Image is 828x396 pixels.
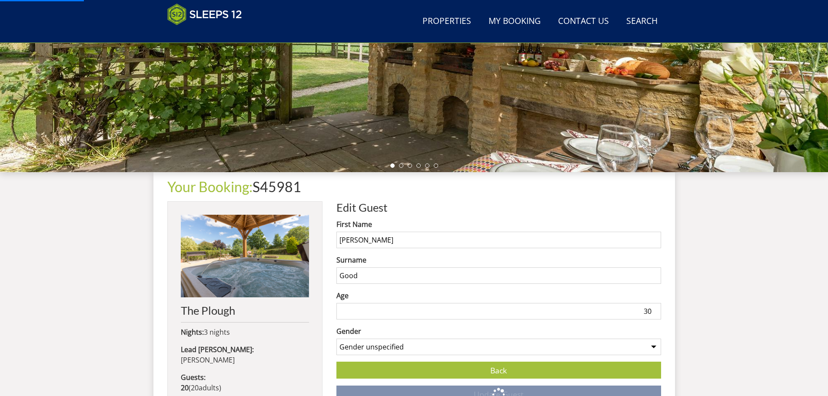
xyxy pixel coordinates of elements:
[181,345,254,354] strong: Lead [PERSON_NAME]:
[336,290,661,301] label: Age
[181,327,204,337] strong: Nights:
[181,383,189,393] strong: 20
[336,255,661,265] label: Surname
[555,12,612,31] a: Contact Us
[181,304,309,316] h2: The Plough
[181,327,309,337] p: 3 nights
[419,12,475,31] a: Properties
[181,355,235,365] span: [PERSON_NAME]
[167,179,661,194] h1: S45981
[163,30,254,38] iframe: Customer reviews powered by Trustpilot
[336,232,661,248] input: Forename
[216,383,219,393] span: s
[191,383,219,393] span: adult
[181,215,309,316] a: The Plough
[167,3,242,25] img: Sleeps 12
[181,383,221,393] span: ( )
[181,373,206,382] strong: Guests:
[167,178,253,195] a: Your Booking:
[623,12,661,31] a: Search
[336,362,661,379] a: Back
[336,201,661,213] h2: Edit Guest
[191,383,199,393] span: 20
[336,326,661,336] label: Gender
[336,219,661,230] label: First Name
[485,12,544,31] a: My Booking
[336,267,661,284] input: Surname
[181,215,309,297] img: An image of 'The Plough'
